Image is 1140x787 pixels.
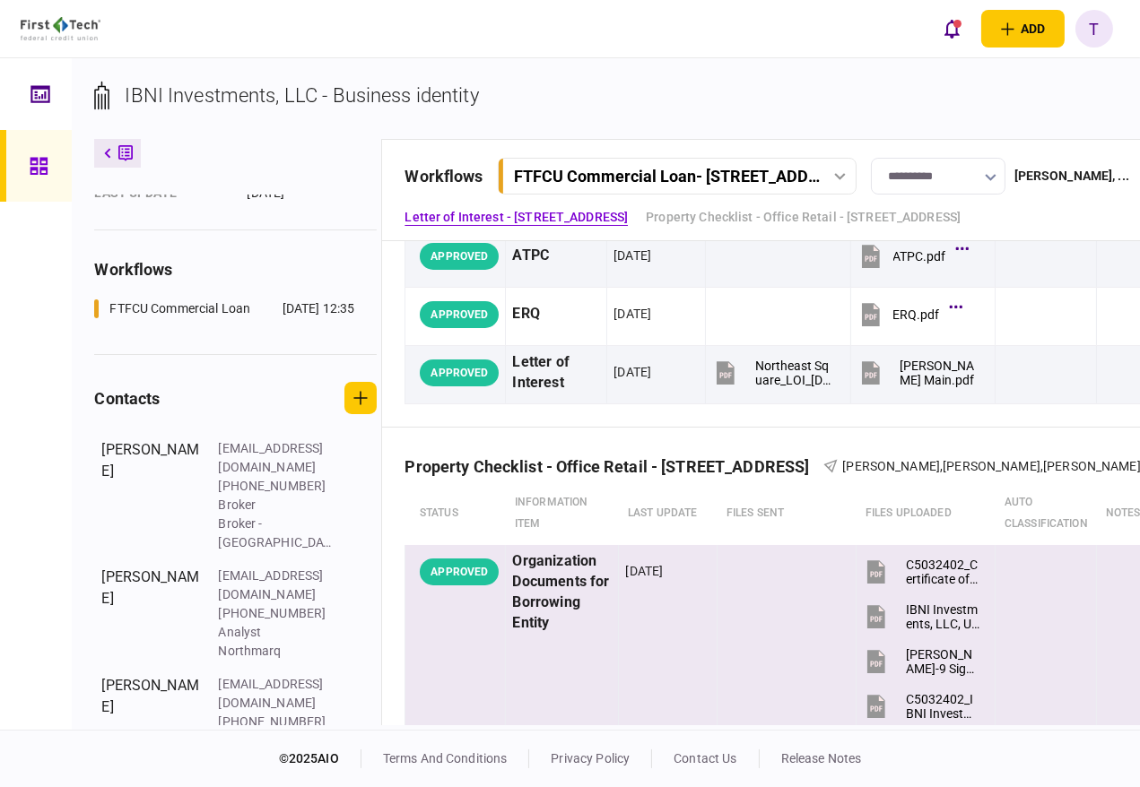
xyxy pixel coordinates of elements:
a: FTFCU Commercial Loan[DATE] 12:35 [94,299,354,318]
button: IBNI West Main.pdf [857,352,979,393]
a: terms and conditions [383,751,508,765]
button: IBNI W-9 Signed.pdf [863,641,979,681]
div: ERQ [512,294,600,334]
div: [DATE] [614,363,651,381]
div: Broker [218,496,335,515]
div: [PERSON_NAME] , ... [1014,167,1129,186]
div: C5032402_Certificate of Fact - IBNI Investments LLC.pdf [906,558,979,586]
button: T [1075,10,1113,48]
a: Property Checklist - Office Retail - [STREET_ADDRESS] [646,208,961,227]
div: [PHONE_NUMBER] [218,713,335,731]
th: last update [619,482,718,545]
div: FTFCU Commercial Loan - [STREET_ADDRESS] [514,167,820,186]
a: release notes [781,751,862,765]
th: status [405,482,506,545]
div: Property Checklist - Office Retail - [STREET_ADDRESS] [405,457,823,476]
div: IBNI West Main.pdf [901,359,979,387]
div: workflows [405,164,483,188]
div: contacts [94,386,160,411]
div: [PERSON_NAME] [101,566,200,661]
div: IBNI Investments, LLC, Unanimous Resolution for Member Manager, Executed.pdf [906,602,979,631]
button: open notifications list [933,10,970,48]
div: FTFCU Commercial Loan [109,299,250,318]
button: FTFCU Commercial Loan- [STREET_ADDRESS] [498,158,857,195]
div: Broker - [GEOGRAPHIC_DATA] [218,515,335,552]
span: , [1040,459,1043,473]
a: Letter of Interest - [STREET_ADDRESS] [405,208,628,227]
button: IBNI Investments, LLC, Unanimous Resolution for Member Manager, Executed.pdf [863,596,979,636]
button: open adding identity options [981,10,1065,48]
th: Files uploaded [857,482,996,545]
th: Information item [506,482,619,545]
div: APPROVED [420,243,499,270]
a: contact us [674,751,736,765]
div: © 2025 AIO [279,749,361,768]
div: IBNI Investments, LLC - Business identity [125,81,478,110]
th: files sent [718,482,857,545]
div: [EMAIL_ADDRESS][DOMAIN_NAME] [218,675,335,713]
div: Northmarq [218,642,335,661]
button: Northeast Square_LOI_07.31.25.pdf [712,352,834,393]
div: workflows [94,257,377,281]
div: Letter of Interest [512,352,600,393]
div: [PERSON_NAME] [101,439,200,552]
img: client company logo [21,17,100,40]
span: [PERSON_NAME] [943,459,1040,473]
div: [DATE] [625,562,663,580]
button: ERQ.pdf [857,294,958,334]
div: C5032402_IBNI Investments LLC - Certificate of Formation.pdf [906,692,979,721]
div: [DATE] [614,246,651,264]
span: , [940,459,943,473]
div: [PERSON_NAME] [101,675,200,750]
div: APPROVED [420,558,499,585]
button: ATPC.pdf [857,236,964,276]
div: [EMAIL_ADDRESS][DOMAIN_NAME] [218,566,335,604]
div: ATPC.pdf [893,249,946,264]
span: [PERSON_NAME] [842,459,940,473]
div: [EMAIL_ADDRESS][DOMAIN_NAME] [218,439,335,477]
div: Analyst [218,623,335,642]
div: ATPC [512,236,600,276]
div: Organization Documents for Borrowing Entity [512,551,612,634]
button: C5032402_IBNI Investments LLC - Certificate of Formation.pdf [863,686,979,726]
div: ERQ.pdf [893,307,940,322]
div: IBNI W-9 Signed.pdf [906,647,979,676]
div: [DATE] [614,305,651,323]
button: C5032402_Certificate of Fact - IBNI Investments LLC.pdf [863,551,979,592]
div: Northeast Square_LOI_07.31.25.pdf [755,359,834,387]
div: APPROVED [420,359,499,386]
div: [DATE] 12:35 [283,299,355,318]
div: [PHONE_NUMBER] [218,477,335,496]
a: privacy policy [551,751,630,765]
th: auto classification [996,482,1097,545]
div: APPROVED [420,301,499,328]
div: [PHONE_NUMBER] [218,604,335,623]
